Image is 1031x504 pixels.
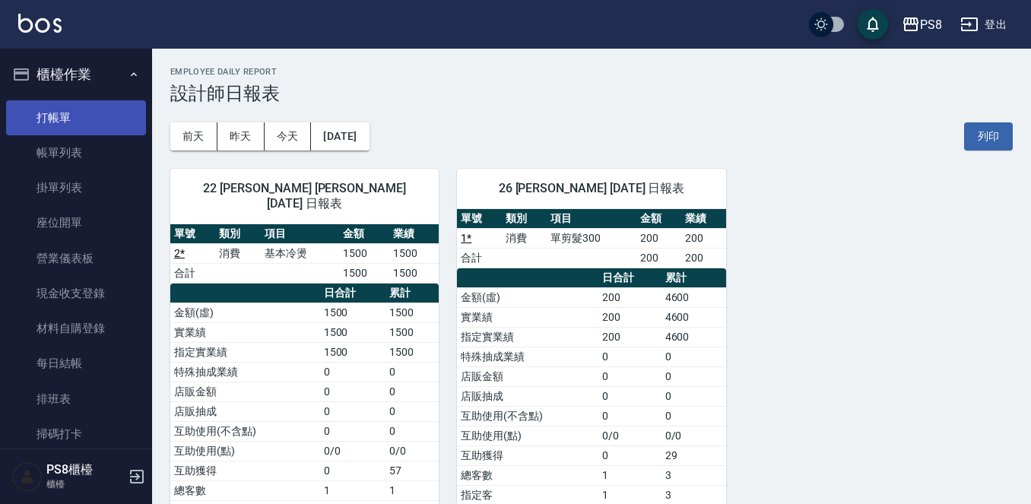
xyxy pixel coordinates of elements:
[18,14,62,33] img: Logo
[170,122,217,151] button: 前天
[457,248,502,268] td: 合計
[6,311,146,346] a: 材料自購登錄
[385,322,439,342] td: 1500
[598,268,661,288] th: 日合計
[320,303,386,322] td: 1500
[598,347,661,366] td: 0
[170,480,320,500] td: 總客數
[46,477,124,491] p: 櫃檯
[385,382,439,401] td: 0
[385,401,439,421] td: 0
[46,462,124,477] h5: PS8櫃檯
[389,263,439,283] td: 1500
[954,11,1013,39] button: 登出
[6,241,146,276] a: 營業儀表板
[661,426,726,445] td: 0/0
[217,122,265,151] button: 昨天
[385,421,439,441] td: 0
[6,417,146,452] a: 掃碼打卡
[502,209,547,229] th: 類別
[457,406,598,426] td: 互助使用(不含點)
[457,209,502,229] th: 單號
[320,382,386,401] td: 0
[320,461,386,480] td: 0
[661,386,726,406] td: 0
[385,342,439,362] td: 1500
[189,181,420,211] span: 22 [PERSON_NAME] [PERSON_NAME] [DATE] 日報表
[661,406,726,426] td: 0
[636,209,681,229] th: 金額
[170,461,320,480] td: 互助獲得
[681,248,726,268] td: 200
[320,322,386,342] td: 1500
[170,322,320,342] td: 實業績
[261,224,339,244] th: 項目
[661,287,726,307] td: 4600
[661,307,726,327] td: 4600
[858,9,888,40] button: save
[320,284,386,303] th: 日合計
[6,382,146,417] a: 排班表
[547,228,636,248] td: 單剪髮300
[661,327,726,347] td: 4600
[636,248,681,268] td: 200
[661,445,726,465] td: 29
[457,445,598,465] td: 互助獲得
[920,15,942,34] div: PS8
[661,347,726,366] td: 0
[502,228,547,248] td: 消費
[598,445,661,465] td: 0
[261,243,339,263] td: 基本冷燙
[598,426,661,445] td: 0/0
[170,67,1013,77] h2: Employee Daily Report
[320,401,386,421] td: 0
[320,342,386,362] td: 1500
[320,362,386,382] td: 0
[389,224,439,244] th: 業績
[475,181,707,196] span: 26 [PERSON_NAME] [DATE] 日報表
[320,480,386,500] td: 1
[389,243,439,263] td: 1500
[170,401,320,421] td: 店販抽成
[661,268,726,288] th: 累計
[598,465,661,485] td: 1
[457,307,598,327] td: 實業績
[6,276,146,311] a: 現金收支登錄
[265,122,312,151] button: 今天
[6,170,146,205] a: 掛單列表
[457,426,598,445] td: 互助使用(點)
[385,441,439,461] td: 0/0
[457,366,598,386] td: 店販金額
[339,263,389,283] td: 1500
[385,284,439,303] th: 累計
[598,287,661,307] td: 200
[385,362,439,382] td: 0
[457,287,598,307] td: 金額(虛)
[598,366,661,386] td: 0
[170,224,215,244] th: 單號
[457,386,598,406] td: 店販抽成
[170,362,320,382] td: 特殊抽成業績
[320,441,386,461] td: 0/0
[457,209,725,268] table: a dense table
[6,135,146,170] a: 帳單列表
[6,205,146,240] a: 座位開單
[547,209,636,229] th: 項目
[339,224,389,244] th: 金額
[661,366,726,386] td: 0
[170,303,320,322] td: 金額(虛)
[598,307,661,327] td: 200
[170,83,1013,104] h3: 設計師日報表
[170,263,215,283] td: 合計
[215,224,260,244] th: 類別
[896,9,948,40] button: PS8
[636,228,681,248] td: 200
[170,421,320,441] td: 互助使用(不含點)
[457,327,598,347] td: 指定實業績
[320,421,386,441] td: 0
[385,480,439,500] td: 1
[598,386,661,406] td: 0
[311,122,369,151] button: [DATE]
[681,209,726,229] th: 業績
[681,228,726,248] td: 200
